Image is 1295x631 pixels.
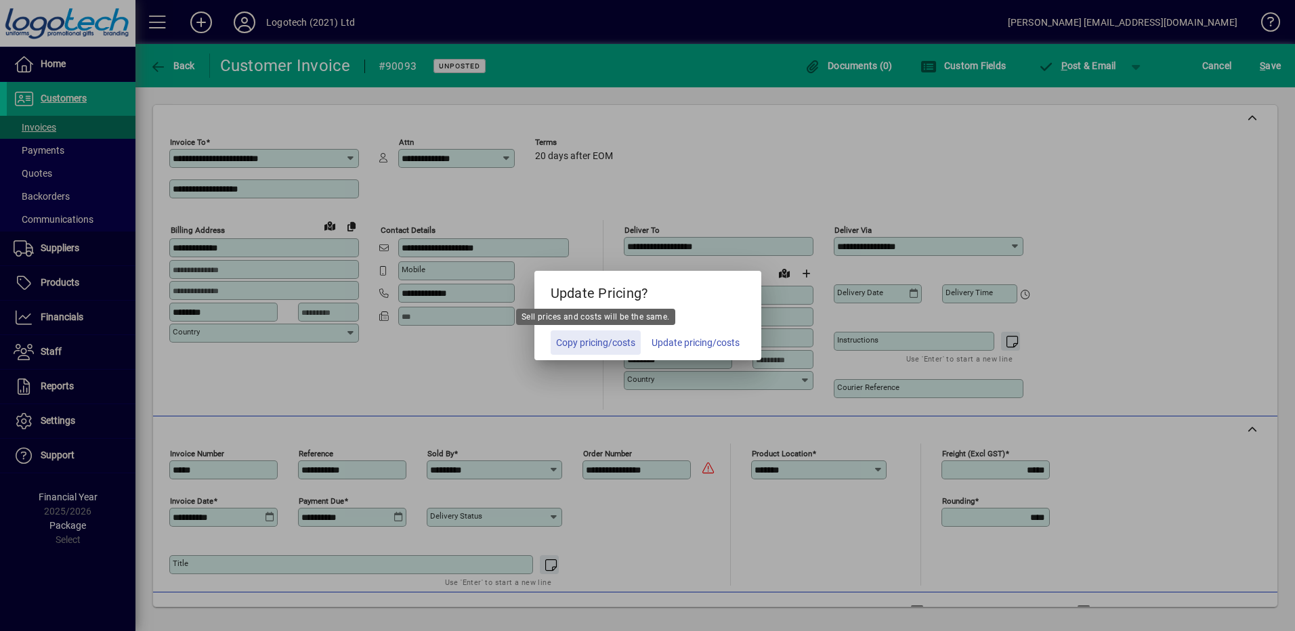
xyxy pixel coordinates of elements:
[516,309,675,325] div: Sell prices and costs will be the same.
[534,271,761,310] h5: Update Pricing?
[556,336,635,350] span: Copy pricing/costs
[652,336,740,350] span: Update pricing/costs
[646,330,745,355] button: Update pricing/costs
[551,330,641,355] button: Copy pricing/costs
